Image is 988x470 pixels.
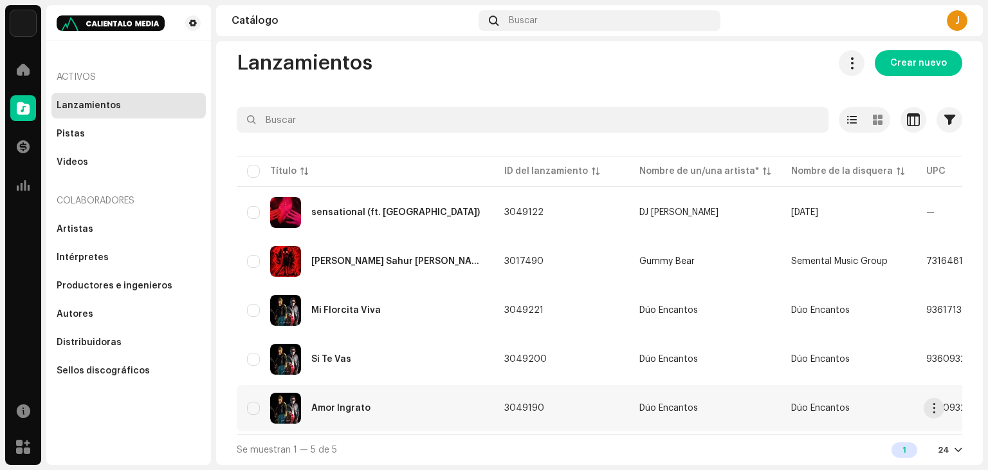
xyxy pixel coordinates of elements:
span: 3049122 [504,208,544,217]
div: 24 [938,445,949,455]
span: Dúo Encantos [791,306,850,315]
re-m-nav-item: Productores e ingenieros [51,273,206,299]
div: Gummy Bear [639,257,695,266]
re-a-nav-header: Colaboradores [51,185,206,216]
span: 7oct. [791,208,818,217]
input: Buscar [237,107,828,133]
span: Lanzamientos [237,50,372,76]
span: Dúo Encantos [639,404,771,413]
span: 3049200 [504,355,547,364]
re-m-nav-item: Sellos discográficos [51,358,206,384]
re-a-nav-header: Activos [51,62,206,93]
span: 3049190 [504,404,544,413]
div: Tung Tung Tung Sahur x Tralalero Tralala [311,257,484,266]
span: 3017490 [504,257,544,266]
div: Nombre de un/una artista* [639,165,759,178]
div: Dúo Encantos [639,355,698,364]
div: Videos [57,157,88,167]
re-m-nav-item: Intérpretes [51,245,206,270]
img: 6c9191af-c44f-4b98-a5eb-4cb05360144f [270,295,301,326]
div: Autores [57,309,93,319]
span: Buscar [509,15,538,26]
div: Dúo Encantos [639,404,698,413]
span: Crear nuevo [890,50,947,76]
button: Crear nuevo [875,50,962,76]
span: Dúo Encantos [639,355,771,364]
div: ID del lanzamiento [504,165,588,178]
re-m-nav-item: Autores [51,301,206,327]
div: Sellos discográficos [57,366,150,376]
div: Título [270,165,297,178]
img: 5cec968c-dfee-48e3-b329-8db5685202ff [270,393,301,424]
div: 1 [892,442,917,458]
span: DJ Sahur [639,208,771,217]
div: Artistas [57,224,93,234]
div: Intérpretes [57,252,109,263]
div: Lanzamientos [57,100,121,111]
img: c0dc6c09-6948-4407-8930-89f65dee20b2 [270,344,301,375]
span: Dúo Encantos [639,306,771,315]
re-m-nav-item: Lanzamientos [51,93,206,118]
div: Dúo Encantos [639,306,698,315]
span: Se muestran 1 — 5 de 5 [237,446,337,455]
div: Distribuidoras [57,337,122,348]
re-m-nav-item: Distribuidoras [51,330,206,355]
re-m-nav-item: Pistas [51,121,206,147]
div: Nombre de la disquera [791,165,893,178]
span: 3049221 [504,306,544,315]
div: Amor Ingrato [311,404,370,413]
div: Catálogo [232,15,473,26]
div: J [947,10,967,31]
re-m-nav-item: Artistas [51,216,206,242]
div: Mi Florcita Viva [311,306,381,315]
div: Si Te Vas [311,355,351,364]
div: Pistas [57,129,85,139]
div: sensational (ft. santtiw) [311,208,480,217]
img: 4d5a508c-c80f-4d99-b7fb-82554657661d [10,10,36,36]
img: a69b837a-318d-413a-a4ce-d9a4e3981a43 [270,197,301,228]
span: Dúo Encantos [791,355,850,364]
span: Dúo Encantos [791,404,850,413]
re-m-nav-item: Videos [51,149,206,175]
img: 0ed834c7-8d06-45ec-9a54-f43076e9bbbc [57,15,165,31]
div: DJ [PERSON_NAME] [639,208,718,217]
span: Semental Music Group [791,257,888,266]
div: Productores e ingenieros [57,281,172,291]
span: Gummy Bear [639,257,771,266]
img: 76e751a1-b68e-4419-8825-02cbf53ac9ef [270,246,301,277]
